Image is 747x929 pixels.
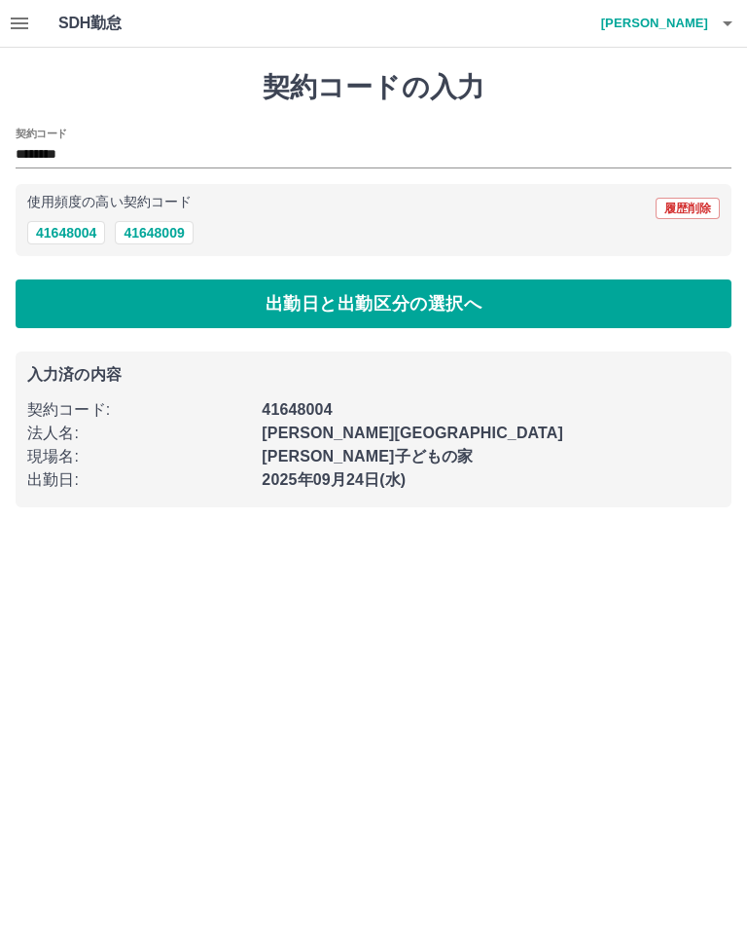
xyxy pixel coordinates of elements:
[262,425,563,441] b: [PERSON_NAME][GEOGRAPHIC_DATA]
[262,448,473,464] b: [PERSON_NAME]子どもの家
[27,221,105,244] button: 41648004
[262,471,406,488] b: 2025年09月24日(水)
[27,422,250,445] p: 法人名 :
[27,367,720,383] p: 入力済の内容
[27,468,250,492] p: 出勤日 :
[27,398,250,422] p: 契約コード :
[115,221,193,244] button: 41648009
[16,71,731,104] h1: 契約コードの入力
[16,279,731,328] button: 出勤日と出勤区分の選択へ
[656,198,720,219] button: 履歴削除
[27,196,192,209] p: 使用頻度の高い契約コード
[16,126,67,141] h2: 契約コード
[262,401,332,418] b: 41648004
[27,445,250,468] p: 現場名 :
